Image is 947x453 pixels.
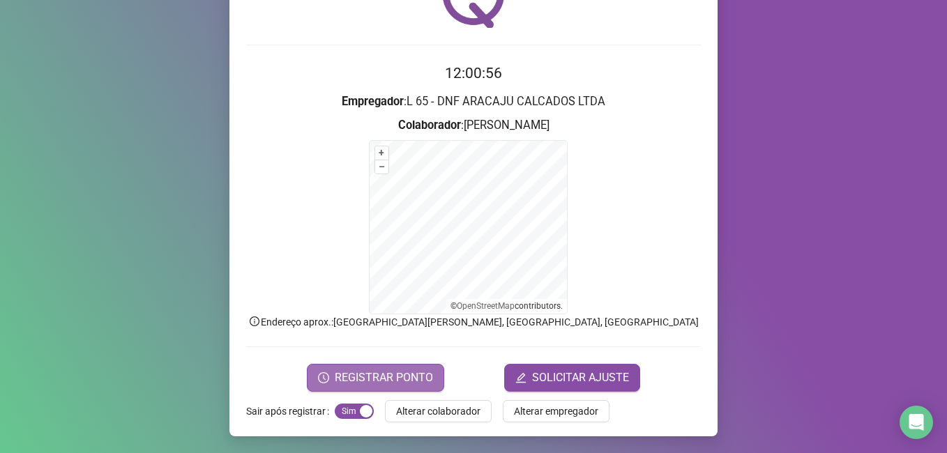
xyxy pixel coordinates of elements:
[318,372,329,383] span: clock-circle
[385,400,492,422] button: Alterar colaborador
[514,404,598,419] span: Alterar empregador
[532,369,629,386] span: SOLICITAR AJUSTE
[246,314,701,330] p: Endereço aprox. : [GEOGRAPHIC_DATA][PERSON_NAME], [GEOGRAPHIC_DATA], [GEOGRAPHIC_DATA]
[246,400,335,422] label: Sair após registrar
[450,301,563,311] li: © contributors.
[396,404,480,419] span: Alterar colaborador
[457,301,515,311] a: OpenStreetMap
[246,116,701,135] h3: : [PERSON_NAME]
[375,160,388,174] button: –
[342,95,404,108] strong: Empregador
[246,93,701,111] h3: : L 65 - DNF ARACAJU CALCADOS LTDA
[515,372,526,383] span: edit
[335,369,433,386] span: REGISTRAR PONTO
[445,65,502,82] time: 12:00:56
[504,364,640,392] button: editSOLICITAR AJUSTE
[900,406,933,439] div: Open Intercom Messenger
[398,118,461,132] strong: Colaborador
[307,364,444,392] button: REGISTRAR PONTO
[503,400,609,422] button: Alterar empregador
[375,146,388,160] button: +
[248,315,261,328] span: info-circle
